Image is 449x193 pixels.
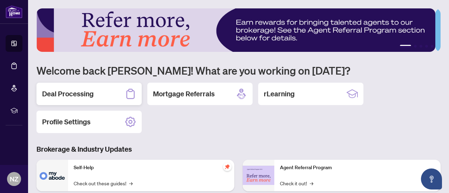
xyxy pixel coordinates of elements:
img: Self-Help [36,160,68,191]
button: 4 [425,45,428,48]
span: NZ [10,174,18,184]
h2: Profile Settings [42,117,91,127]
span: → [129,179,133,187]
h2: rLearning [264,89,295,99]
button: 1 [400,45,411,48]
h3: Brokerage & Industry Updates [36,144,441,154]
h1: Welcome back [PERSON_NAME]! What are you working on [DATE]? [36,64,441,77]
h2: Mortgage Referrals [153,89,215,99]
img: Slide 0 [36,8,435,52]
h2: Deal Processing [42,89,94,99]
p: Agent Referral Program [280,164,435,172]
button: 2 [414,45,417,48]
button: 5 [431,45,434,48]
span: → [310,179,313,187]
button: Open asap [421,168,442,189]
button: 3 [420,45,422,48]
a: Check out these guides!→ [74,179,133,187]
a: Check it out!→ [280,179,313,187]
img: logo [6,5,22,18]
p: Self-Help [74,164,229,172]
img: Agent Referral Program [243,166,274,185]
span: pushpin [223,163,232,171]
